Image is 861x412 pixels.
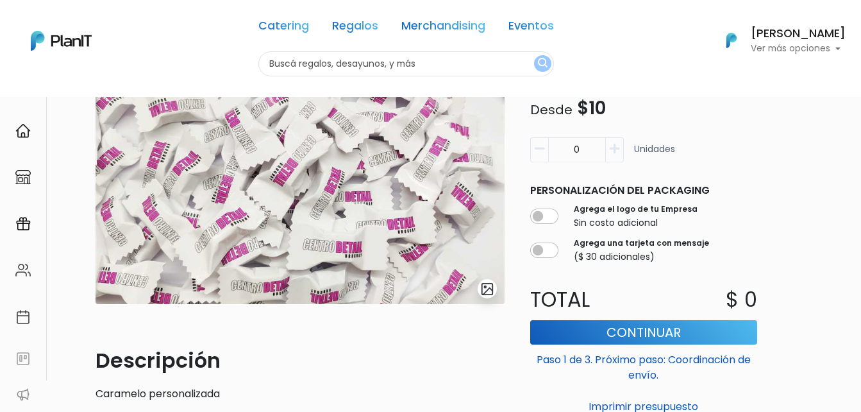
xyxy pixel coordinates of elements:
[480,282,495,296] img: gallery-light
[574,203,698,215] label: Agrega el logo de tu Empresa
[751,28,846,40] h6: [PERSON_NAME]
[15,351,31,366] img: feedback-78b5a0c8f98aac82b08bfc38622c3050aee476f2c9584af64705fc4e61158814.svg
[401,21,485,36] a: Merchandising
[530,347,757,383] p: Paso 1 de 3. Próximo paso: Coordinación de envío.
[15,169,31,185] img: marketplace-4ceaa7011d94191e9ded77b95e3339b90024bf715f7c57f8cf31f2d8c509eaba.svg
[15,387,31,402] img: partners-52edf745621dab592f3b2c58e3bca9d71375a7ef29c3b500c9f145b62cc070d4.svg
[574,216,698,230] p: Sin costo adicional
[15,309,31,325] img: calendar-87d922413cdce8b2cf7b7f5f62616a5cf9e4887200fb71536465627b3292af00.svg
[574,237,709,249] label: Agrega una tarjeta con mensaje
[726,284,757,315] p: $ 0
[530,183,757,198] p: Personalización del packaging
[96,386,505,402] p: Caramelo personalizada
[15,262,31,278] img: people-662611757002400ad9ed0e3c099ab2801c6687ba6c219adb57efc949bc21e19d.svg
[15,216,31,232] img: campaigns-02234683943229c281be62815700db0a1741e53638e28bf9629b52c665b00959.svg
[530,101,573,119] span: Desde
[96,27,505,304] img: WhatsApp_Image_2025-03-04_at_21.18.07__1_.jpeg
[258,21,309,36] a: Catering
[717,26,746,55] img: PlanIt Logo
[577,96,606,121] span: $10
[634,142,675,167] p: Unidades
[31,31,92,51] img: PlanIt Logo
[751,44,846,53] p: Ver más opciones
[522,284,644,315] p: Total
[710,24,846,57] button: PlanIt Logo [PERSON_NAME] Ver más opciones
[258,51,554,76] input: Buscá regalos, desayunos, y más
[96,345,505,376] p: Descripción
[574,250,709,264] p: ($ 30 adicionales)
[332,21,378,36] a: Regalos
[15,123,31,139] img: home-e721727adea9d79c4d83392d1f703f7f8bce08238fde08b1acbfd93340b81755.svg
[538,58,548,70] img: search_button-432b6d5273f82d61273b3651a40e1bd1b912527efae98b1b7a1b2c0702e16a8d.svg
[530,320,757,345] button: Continuar
[66,12,185,37] div: ¿Necesitás ayuda?
[508,21,554,36] a: Eventos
